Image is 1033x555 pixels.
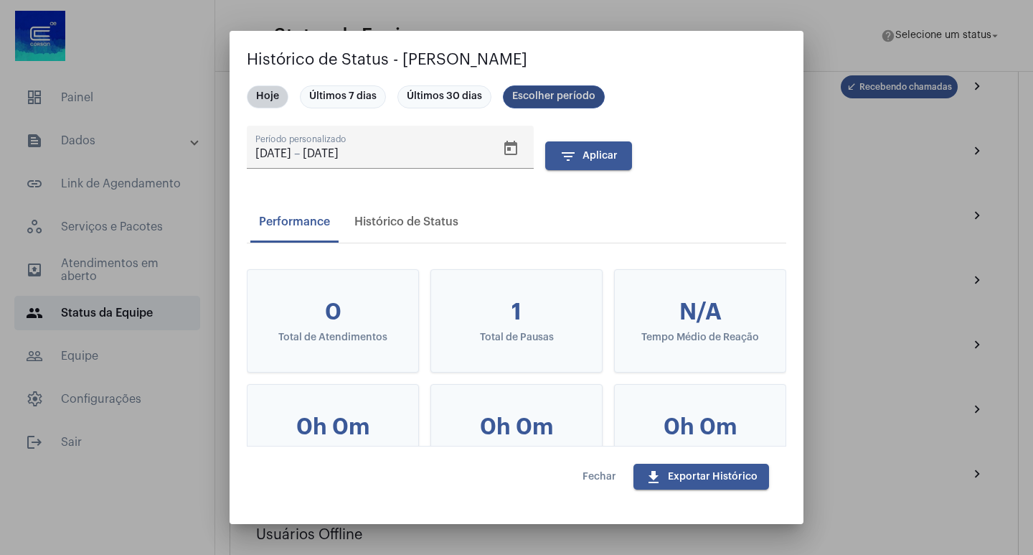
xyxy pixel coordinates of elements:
[270,332,395,343] div: Total de Atendimentos
[397,85,491,108] mat-chip: Últimos 30 dias
[454,414,579,441] div: 0h 0m
[638,299,763,326] div: N/A
[638,332,763,343] div: Tempo Médio de Reação
[247,85,288,108] mat-chip: Hoje
[270,414,395,441] div: 0h 0m
[560,148,577,165] mat-icon: filter_list
[247,48,786,71] h2: Histórico de Status - [PERSON_NAME]
[571,464,628,490] button: Fechar
[633,464,769,490] button: Exportar Histórico
[454,299,579,326] div: 1
[503,85,605,108] mat-chip: Escolher período
[294,147,300,160] span: –
[247,83,786,111] mat-chip-list: Seleção de período
[259,215,330,228] div: Performance
[270,299,395,326] div: 0
[638,414,763,441] div: 0h 0m
[496,134,525,163] button: Open calendar
[560,151,618,161] span: Aplicar
[300,85,386,108] mat-chip: Últimos 7 dias
[354,215,458,228] div: Histórico de Status
[645,472,758,482] span: Exportar Histórico
[454,332,579,343] div: Total de Pausas
[645,469,662,486] mat-icon: download
[303,147,420,160] input: Data final
[255,147,291,160] input: Data inicial
[582,472,616,482] span: Fechar
[545,141,632,170] button: Aplicar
